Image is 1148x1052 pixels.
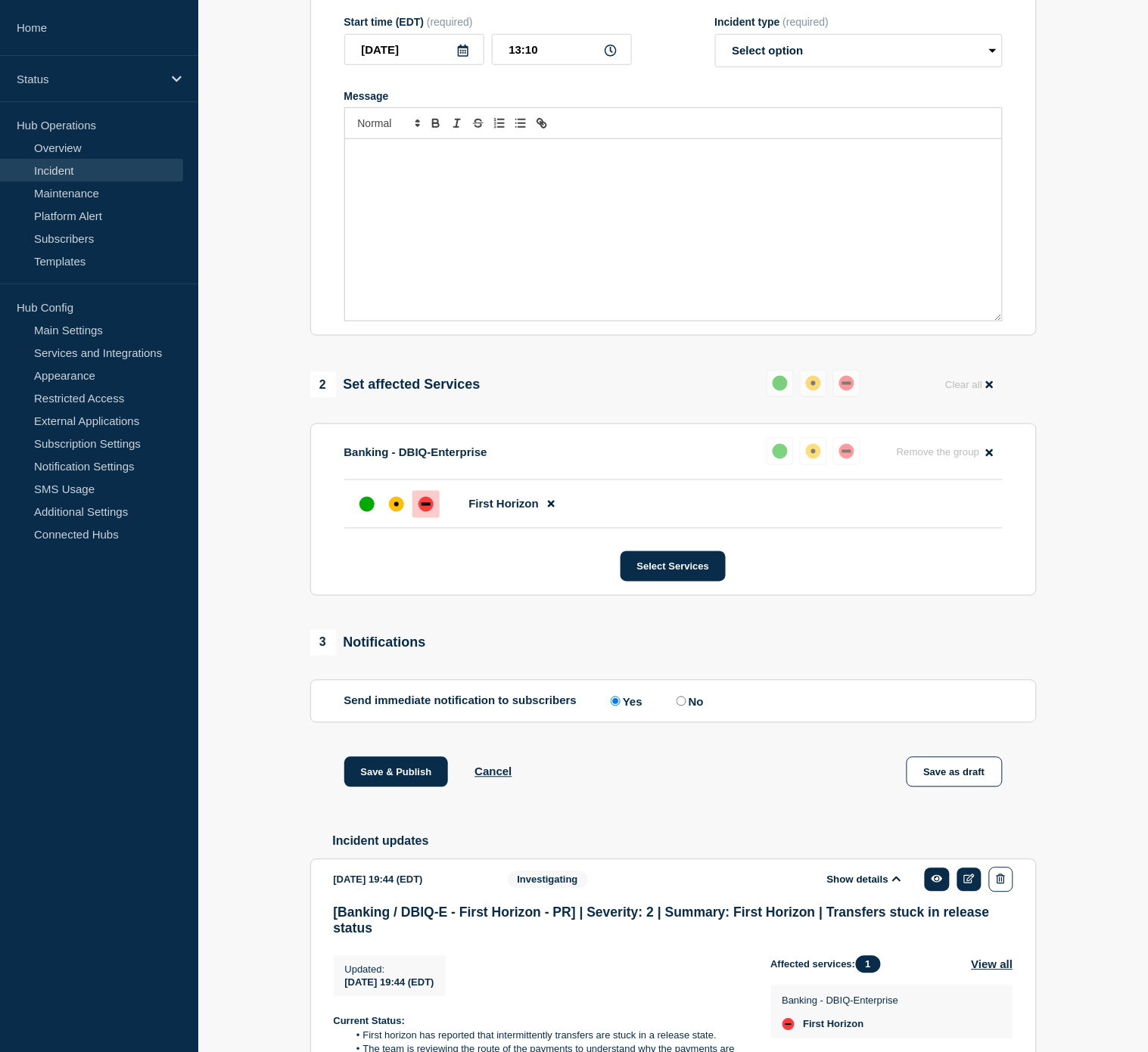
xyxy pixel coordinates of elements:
button: Toggle strikethrough text [468,114,489,132]
button: Select Services [621,551,726,582]
div: Message [344,90,1003,102]
div: affected [389,497,404,512]
label: No [673,694,704,709]
button: Remove the group [888,438,1003,467]
span: 2 [310,372,336,398]
div: up [773,376,788,391]
div: down [782,1019,795,1031]
div: Incident type [715,16,1003,28]
span: Remove the group [897,447,980,458]
p: Send immediate notification to subscribers [344,694,577,709]
button: Save & Publish [344,757,449,787]
span: First Horizon [469,498,540,510]
button: down [833,370,860,397]
span: (required) [783,16,829,28]
span: Font size [351,114,425,132]
span: (required) [427,16,473,28]
div: up [359,497,375,512]
select: Incident type [715,34,1003,67]
input: HH:MM [492,34,632,65]
span: Affected services: [771,956,888,973]
div: Set affected Services [310,372,481,398]
button: View all [972,956,1013,973]
input: Yes [611,697,621,706]
button: Save as draft [907,757,1003,787]
div: Send immediate notification to subscribers [344,694,1003,709]
label: Yes [607,694,642,709]
h3: [Banking / DBIQ-E - First Horizon - PR] | Severity: 2 | Summary: First Horizon | Transfers stuck ... [334,905,1013,937]
div: affected [806,376,821,391]
div: down [839,376,854,391]
strong: Current Status: [334,1016,406,1027]
button: down [833,438,860,465]
button: Toggle ordered list [489,114,510,132]
span: First Horizon [804,1019,864,1031]
div: Start time (EDT) [344,16,632,28]
span: [DATE] 19:44 (EDT) [345,977,434,988]
button: Toggle italic text [446,114,468,132]
button: up [767,438,794,465]
span: 1 [856,956,881,973]
button: Show details [823,874,906,886]
p: Banking - DBIQ-Enterprise [344,446,487,459]
p: Status [17,73,162,85]
button: Toggle bold text [425,114,446,132]
p: Updated : [345,964,434,976]
button: affected [800,438,827,465]
li: First horizon has reported that intermittently transfers are stuck in a release state. [348,1029,747,1043]
div: affected [806,444,821,459]
span: Investigating [508,871,588,889]
div: Notifications [310,630,426,656]
input: No [677,697,686,706]
button: Toggle bulleted list [510,114,531,132]
button: Clear all [936,370,1002,399]
button: up [767,370,794,397]
h2: Incident updates [333,835,1037,849]
div: up [773,444,788,459]
p: Banking - DBIQ-Enterprise [782,995,899,1007]
div: down [418,497,434,512]
div: Message [345,139,1002,321]
input: YYYY-MM-DD [344,34,484,65]
button: affected [800,370,827,397]
button: Toggle link [531,114,552,132]
span: 3 [310,630,336,656]
div: down [839,444,854,459]
div: [DATE] 19:44 (EDT) [334,867,485,892]
button: Cancel [474,765,512,778]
